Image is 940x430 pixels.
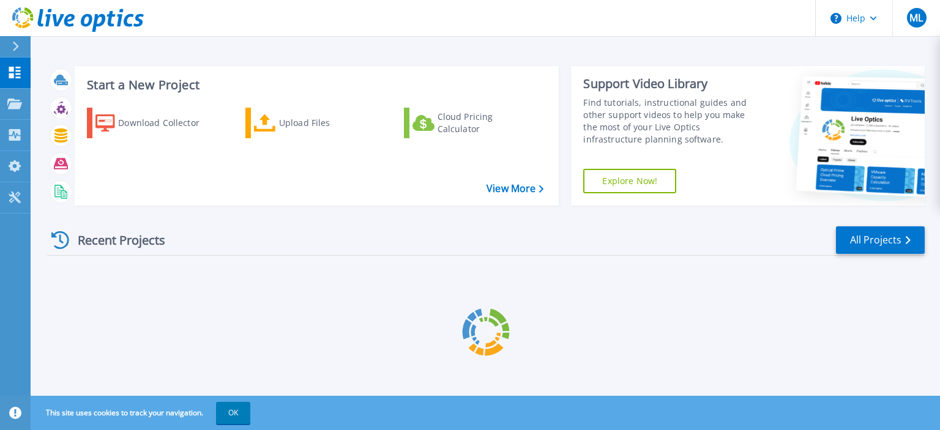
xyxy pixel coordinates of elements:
[245,108,382,138] a: Upload Files
[279,111,377,135] div: Upload Files
[216,402,250,424] button: OK
[583,76,761,92] div: Support Video Library
[87,78,543,92] h3: Start a New Project
[487,183,543,195] a: View More
[909,13,923,23] span: ML
[583,97,761,146] div: Find tutorials, instructional guides and other support videos to help you make the most of your L...
[34,402,250,424] span: This site uses cookies to track your navigation.
[438,111,535,135] div: Cloud Pricing Calculator
[118,111,216,135] div: Download Collector
[836,226,925,254] a: All Projects
[47,225,182,255] div: Recent Projects
[404,108,540,138] a: Cloud Pricing Calculator
[583,169,676,193] a: Explore Now!
[87,108,223,138] a: Download Collector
